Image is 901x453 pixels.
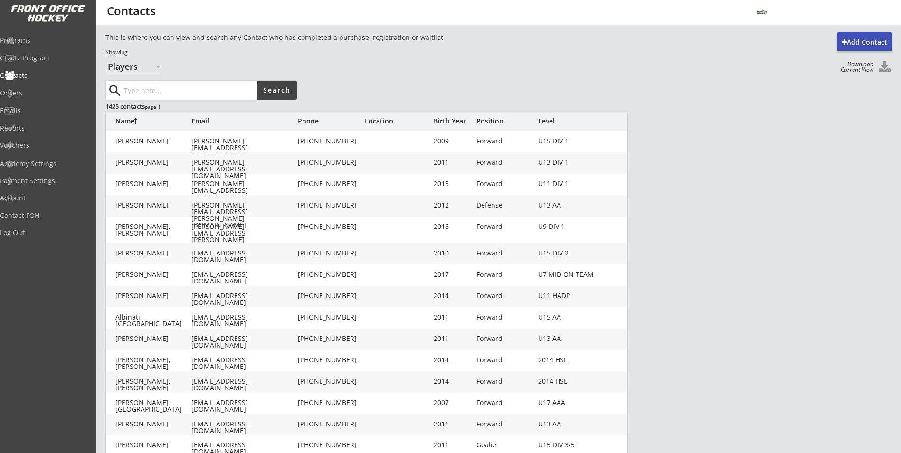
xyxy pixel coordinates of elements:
div: U13 AA [538,202,595,208]
div: [PERSON_NAME] [115,421,191,427]
div: [PERSON_NAME][EMAIL_ADDRESS][DOMAIN_NAME] [191,180,296,200]
div: [PHONE_NUMBER] [298,357,364,363]
div: [PHONE_NUMBER] [298,399,364,406]
div: Defense [476,202,533,208]
div: U13 AA [538,335,595,342]
div: [PERSON_NAME] [115,335,191,342]
div: Location [365,118,431,124]
button: search [107,83,123,98]
div: [PERSON_NAME][GEOGRAPHIC_DATA] [115,399,191,413]
div: [PERSON_NAME] [115,271,191,278]
div: 2011 [434,335,472,342]
div: [PERSON_NAME][EMAIL_ADDRESS][PERSON_NAME][DOMAIN_NAME] [191,223,296,250]
div: Albinati, [GEOGRAPHIC_DATA] [115,314,191,327]
div: [PHONE_NUMBER] [298,159,364,166]
div: [PERSON_NAME] [115,138,191,144]
div: Forward [476,223,533,230]
div: Forward [476,399,533,406]
div: Birth Year [434,118,472,124]
div: U13 AA [538,421,595,427]
input: Type here... [122,81,257,100]
div: 2014 [434,357,472,363]
div: [EMAIL_ADDRESS][DOMAIN_NAME] [191,314,296,327]
div: 2015 [434,180,472,187]
div: [PERSON_NAME], [PERSON_NAME] [115,378,191,391]
div: Forward [476,250,533,256]
div: Showing [105,48,505,57]
div: U11 HADP [538,293,595,299]
div: U15 AA [538,314,595,321]
div: [PHONE_NUMBER] [298,271,364,278]
div: [PERSON_NAME][EMAIL_ADDRESS][PERSON_NAME][DOMAIN_NAME] [191,202,296,228]
div: [PHONE_NUMBER] [298,378,364,385]
div: [PHONE_NUMBER] [298,202,364,208]
div: 2009 [434,138,472,144]
div: 2011 [434,442,472,448]
div: [EMAIL_ADDRESS][DOMAIN_NAME] [191,399,296,413]
div: Forward [476,138,533,144]
div: [EMAIL_ADDRESS][DOMAIN_NAME] [191,271,296,284]
div: [EMAIL_ADDRESS][DOMAIN_NAME] [191,421,296,434]
div: 2014 HSL [538,357,595,363]
div: [EMAIL_ADDRESS][DOMAIN_NAME] [191,293,296,306]
div: Goalie [476,442,533,448]
div: Forward [476,271,533,278]
div: [PHONE_NUMBER] [298,421,364,427]
div: [EMAIL_ADDRESS][DOMAIN_NAME] [191,250,296,263]
div: 2014 [434,378,472,385]
div: [PERSON_NAME] [115,180,191,187]
div: This is where you can view and search any Contact who has completed a purchase, registration or w... [105,33,505,42]
button: Click to download all Contacts. Your browser settings may try to block it, check your security se... [877,61,892,74]
div: 2014 HSL [538,378,595,385]
div: U11 DIV 1 [538,180,595,187]
div: Phone [298,118,364,124]
div: 2011 [434,314,472,321]
div: [PERSON_NAME], [PERSON_NAME] [115,357,191,370]
div: U9 DIV 1 [538,223,595,230]
div: U15 DIV 3-5 [538,442,595,448]
div: [EMAIL_ADDRESS][DOMAIN_NAME] [191,378,296,391]
div: [PERSON_NAME] [115,442,191,448]
button: Search [257,81,297,100]
div: [PERSON_NAME] [115,202,191,208]
div: 2011 [434,159,472,166]
div: U17 AAA [538,399,595,406]
div: Forward [476,159,533,166]
div: Name [115,118,191,124]
div: [PERSON_NAME] [115,293,191,299]
div: [PHONE_NUMBER] [298,223,364,230]
div: [PHONE_NUMBER] [298,442,364,448]
div: [PERSON_NAME], [PERSON_NAME] [115,223,191,236]
div: [PHONE_NUMBER] [298,250,364,256]
div: [PHONE_NUMBER] [298,180,364,187]
div: Forward [476,314,533,321]
div: Position [476,118,533,124]
div: [PHONE_NUMBER] [298,314,364,321]
div: Forward [476,378,533,385]
div: 1425 contacts [105,102,296,111]
font: page 1 [145,104,161,110]
div: 2014 [434,293,472,299]
div: [PHONE_NUMBER] [298,335,364,342]
div: Download Current View [836,61,873,73]
div: Forward [476,180,533,187]
div: 2012 [434,202,472,208]
div: Forward [476,293,533,299]
div: [PERSON_NAME] [115,250,191,256]
div: Forward [476,335,533,342]
div: 2017 [434,271,472,278]
div: [PERSON_NAME][EMAIL_ADDRESS][DOMAIN_NAME] [191,138,296,158]
div: [EMAIL_ADDRESS][DOMAIN_NAME] [191,357,296,370]
div: 2011 [434,421,472,427]
div: U15 DIV 1 [538,138,595,144]
div: [PHONE_NUMBER] [298,138,364,144]
div: [PERSON_NAME] [115,159,191,166]
div: 2016 [434,223,472,230]
div: Forward [476,357,533,363]
div: 2010 [434,250,472,256]
div: [PHONE_NUMBER] [298,293,364,299]
div: Add Contact [837,38,892,47]
div: U15 DIV 2 [538,250,595,256]
div: U13 DIV 1 [538,159,595,166]
div: Level [538,118,595,124]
